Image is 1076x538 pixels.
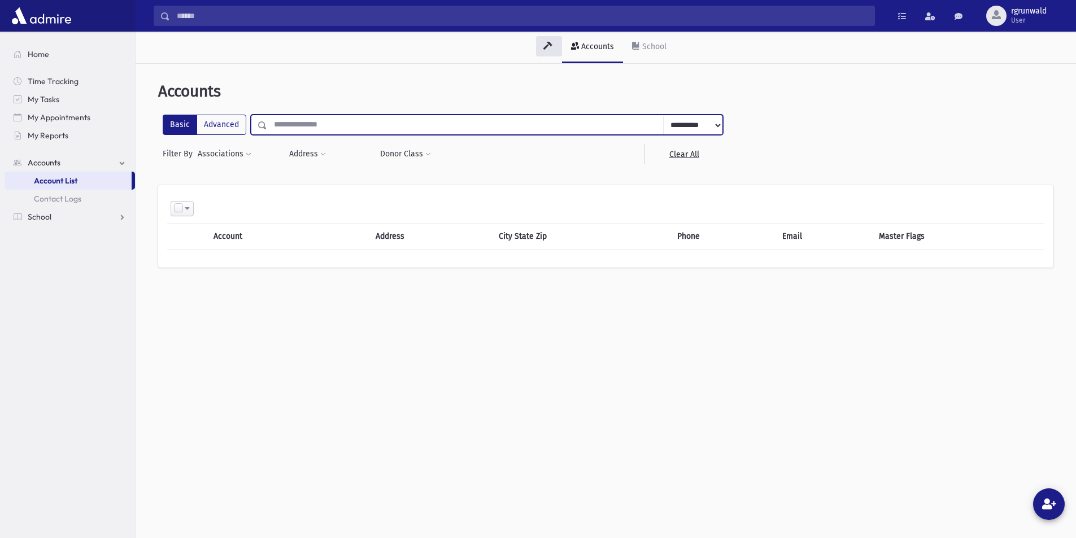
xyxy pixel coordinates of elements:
a: Home [5,45,135,63]
span: My Tasks [28,94,59,104]
a: My Tasks [5,90,135,108]
input: Search [170,6,874,26]
span: User [1011,16,1047,25]
a: Accounts [562,32,623,63]
label: Advanced [197,115,246,135]
span: My Appointments [28,112,90,123]
span: Account List [34,176,77,186]
a: Contact Logs [5,190,135,208]
span: Filter By [163,148,197,160]
span: Accounts [158,82,221,100]
span: Contact Logs [34,194,81,204]
a: School [5,208,135,226]
button: Address [289,144,326,164]
a: My Appointments [5,108,135,126]
span: My Reports [28,130,68,141]
th: Master Flags [872,224,1044,250]
label: Basic [163,115,197,135]
th: Email [776,224,872,250]
div: Accounts [579,42,614,51]
span: rgrunwald [1011,7,1047,16]
th: Address [369,224,492,250]
a: School [623,32,676,63]
th: City State Zip [492,224,670,250]
span: Time Tracking [28,76,79,86]
div: FilterModes [163,115,246,135]
a: Account List [5,172,132,190]
th: Phone [670,224,776,250]
a: Accounts [5,154,135,172]
a: Time Tracking [5,72,135,90]
span: Home [28,49,49,59]
div: School [640,42,666,51]
span: School [28,212,51,222]
a: Clear All [644,144,723,164]
th: Account [207,224,330,250]
a: My Reports [5,126,135,145]
button: Donor Class [380,144,432,164]
button: Associations [197,144,252,164]
img: AdmirePro [9,5,74,27]
span: Accounts [28,158,60,168]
